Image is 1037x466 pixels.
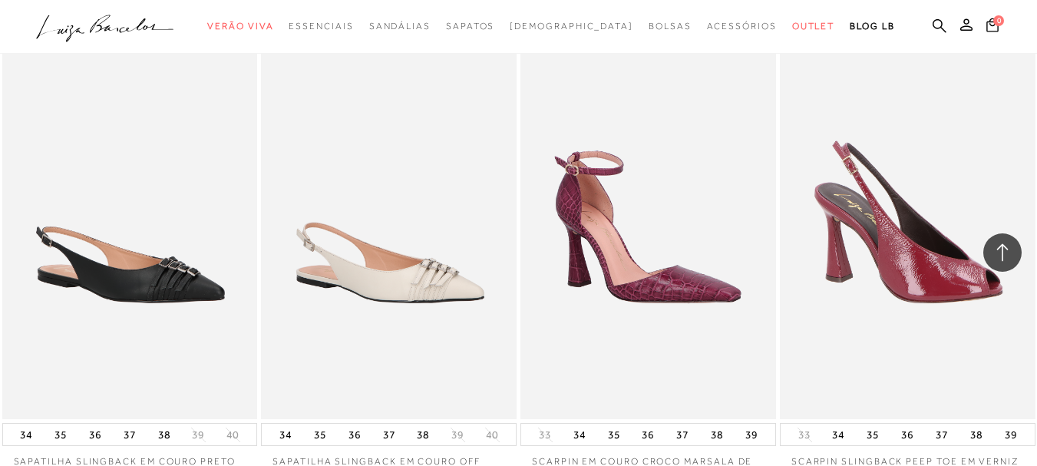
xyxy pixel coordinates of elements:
[187,428,209,442] button: 39
[569,424,590,445] button: 34
[534,428,556,442] button: 33
[649,21,692,31] span: Bolsas
[794,428,815,442] button: 33
[850,21,894,31] span: BLOG LB
[781,38,1034,417] img: SCARPIN SLINGBACK PEEP TOE EM VERNIZ MARSALA E SALTO ALTO FLARE
[706,424,728,445] button: 38
[154,424,175,445] button: 38
[603,424,625,445] button: 35
[510,21,633,31] span: [DEMOGRAPHIC_DATA]
[993,15,1004,26] span: 0
[672,424,693,445] button: 37
[275,424,296,445] button: 34
[850,12,894,41] a: BLOG LB
[862,424,883,445] button: 35
[412,424,434,445] button: 38
[446,21,494,31] span: Sapatos
[84,424,106,445] button: 36
[222,428,243,442] button: 40
[207,21,273,31] span: Verão Viva
[1000,424,1022,445] button: 39
[447,428,468,442] button: 39
[4,38,256,417] img: SAPATILHA SLINGBACK EM COURO PRETO COM MULTIFIVELAS
[827,424,849,445] button: 34
[792,12,835,41] a: categoryNavScreenReaderText
[510,12,633,41] a: noSubCategoriesText
[982,17,1003,38] button: 0
[522,38,774,417] img: SCARPIN EM COURO CROCO MARSALA DE SALTO ALTO FLARE
[637,424,659,445] button: 36
[378,424,400,445] button: 37
[263,38,515,417] img: SAPATILHA SLINGBACK EM COURO OFF WHITE COM MULTIFIVELAS
[741,424,762,445] button: 39
[344,424,365,445] button: 36
[119,424,140,445] button: 37
[207,12,273,41] a: categoryNavScreenReaderText
[369,12,431,41] a: categoryNavScreenReaderText
[50,424,71,445] button: 35
[931,424,953,445] button: 37
[369,21,431,31] span: Sandálias
[966,424,987,445] button: 38
[289,21,353,31] span: Essenciais
[15,424,37,445] button: 34
[707,12,777,41] a: categoryNavScreenReaderText
[707,21,777,31] span: Acessórios
[649,12,692,41] a: categoryNavScreenReaderText
[792,21,835,31] span: Outlet
[309,424,331,445] button: 35
[481,428,503,442] button: 40
[897,424,918,445] button: 36
[289,12,353,41] a: categoryNavScreenReaderText
[446,12,494,41] a: categoryNavScreenReaderText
